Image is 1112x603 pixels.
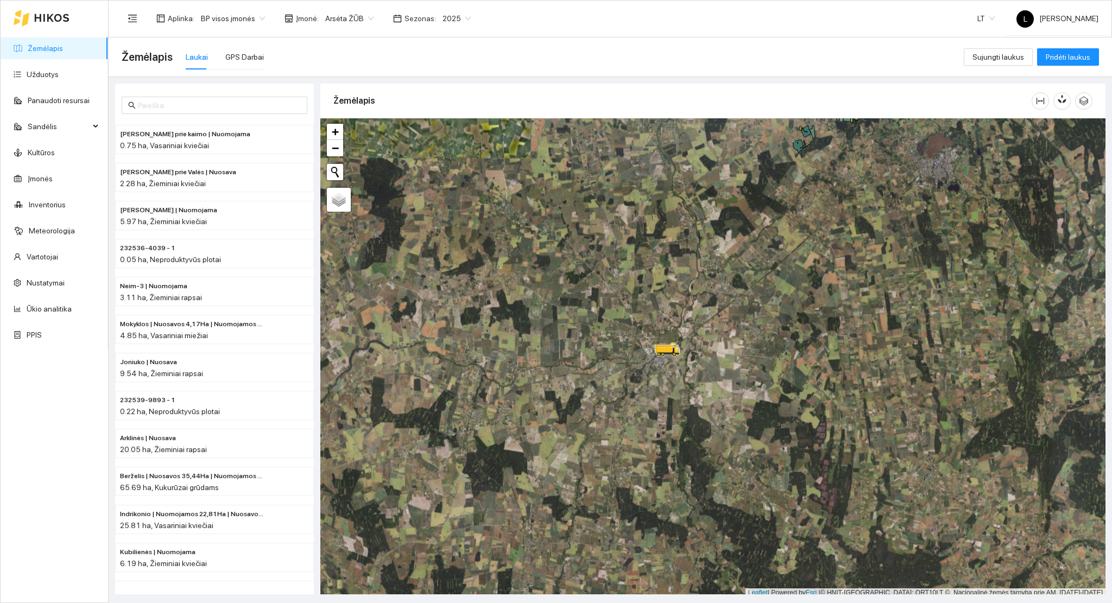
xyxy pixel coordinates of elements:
[977,10,995,27] span: LT
[122,8,143,29] button: menu-fold
[327,188,351,212] a: Layers
[120,141,209,150] span: 0.75 ha, Vasariniai kviečiai
[819,589,820,596] span: |
[28,96,90,105] a: Panaudoti resursai
[964,48,1033,66] button: Sujungti laukus
[327,140,343,156] a: Zoom out
[120,445,207,454] span: 20.05 ha, Žieminiai rapsai
[120,483,219,492] span: 65.69 ha, Kukurūzai grūdams
[327,124,343,140] a: Zoom in
[120,521,213,530] span: 25.81 ha, Vasariniai kviečiai
[120,243,175,253] span: 232536-4039 - 1
[156,14,165,23] span: layout
[332,125,339,138] span: +
[120,369,203,378] span: 9.54 ha, Žieminiai rapsai
[29,226,75,235] a: Meteorologija
[27,252,58,261] a: Vartotojai
[1037,48,1099,66] button: Pridėti laukus
[1046,51,1090,63] span: Pridėti laukus
[29,200,66,209] a: Inventorius
[28,116,90,137] span: Sandėlis
[27,70,59,79] a: Užduotys
[28,148,55,157] a: Kultūros
[285,14,293,23] span: shop
[120,129,250,139] span: Rolando prie kaimo | Nuomojama
[325,10,374,27] span: Arsėta ŽŪB
[120,217,207,226] span: 5.97 ha, Žieminiai kviečiai
[138,99,301,111] input: Paieška
[333,85,1032,116] div: Žemėlapis
[1032,97,1048,105] span: column-width
[972,51,1024,63] span: Sujungti laukus
[120,547,195,557] span: Kubilienės | Nuomojama
[27,278,65,287] a: Nustatymai
[120,331,208,340] span: 4.85 ha, Vasariniai miežiai
[28,44,63,53] a: Žemėlapis
[327,164,343,180] button: Initiate a new search
[27,331,42,339] a: PPIS
[393,14,402,23] span: calendar
[128,101,136,109] span: search
[120,179,206,188] span: 2.28 ha, Žieminiai kviečiai
[748,589,768,596] a: Leaflet
[128,14,137,23] span: menu-fold
[27,304,72,313] a: Ūkio analitika
[168,12,194,24] span: Aplinka :
[120,281,187,291] span: Neim-3 | Nuomojama
[1037,53,1099,61] a: Pridėti laukus
[745,588,1105,598] div: | Powered by © HNIT-[GEOGRAPHIC_DATA]; ORT10LT ©, Nacionalinė žemės tarnyba prie AM, [DATE]-[DATE]
[1023,10,1027,28] span: L
[120,205,217,215] span: Ginaičių Valiaus | Nuomojama
[120,319,266,329] span: Mokyklos | Nuosavos 4,17Ha | Nuomojamos 0,68Ha
[443,10,471,27] span: 2025
[120,471,266,481] span: Berželis | Nuosavos 35,44Ha | Nuomojamos 30,25Ha
[1032,92,1049,110] button: column-width
[120,559,207,568] span: 6.19 ha, Žieminiai kviečiai
[120,433,176,443] span: Arklinės | Nuosava
[122,48,173,66] span: Žemėlapis
[806,589,817,596] a: Esri
[120,509,266,519] span: Indrikonio | Nuomojamos 22,81Ha | Nuosavos 3,00 Ha
[964,53,1033,61] a: Sujungti laukus
[120,167,236,177] span: Rolando prie Valės | Nuosava
[296,12,319,24] span: Įmonė :
[120,357,177,367] span: Joniuko | Nuosava
[28,174,53,183] a: Įmonės
[332,141,339,155] span: −
[186,51,208,63] div: Laukai
[120,395,175,405] span: 232539-9893 - 1
[405,12,436,24] span: Sezonas :
[120,407,220,416] span: 0.22 ha, Neproduktyvūs plotai
[120,293,202,302] span: 3.11 ha, Žieminiai rapsai
[1016,14,1098,23] span: [PERSON_NAME]
[201,10,265,27] span: BP visos įmonės
[225,51,264,63] div: GPS Darbai
[120,255,221,264] span: 0.05 ha, Neproduktyvūs plotai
